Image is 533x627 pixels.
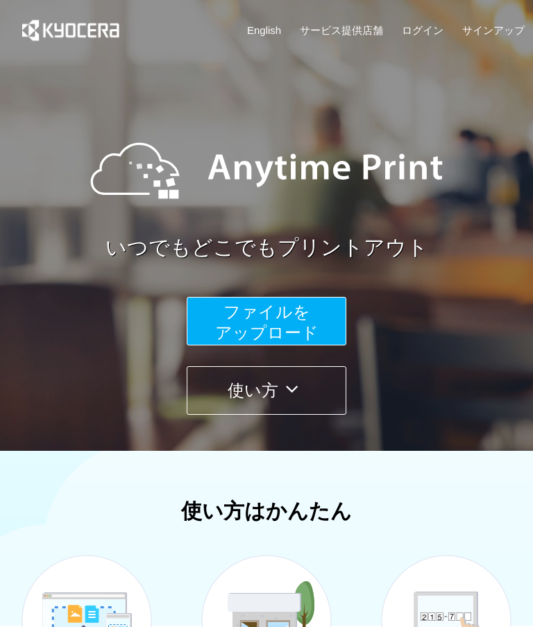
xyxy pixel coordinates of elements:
a: English [247,23,281,37]
a: ログイン [402,23,443,37]
span: ファイルを ​​アップロード [215,302,319,342]
button: ファイルを​​アップロード [187,297,346,345]
a: サービス提供店舗 [300,23,383,37]
button: 使い方 [187,366,346,415]
a: サインアップ [462,23,525,37]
